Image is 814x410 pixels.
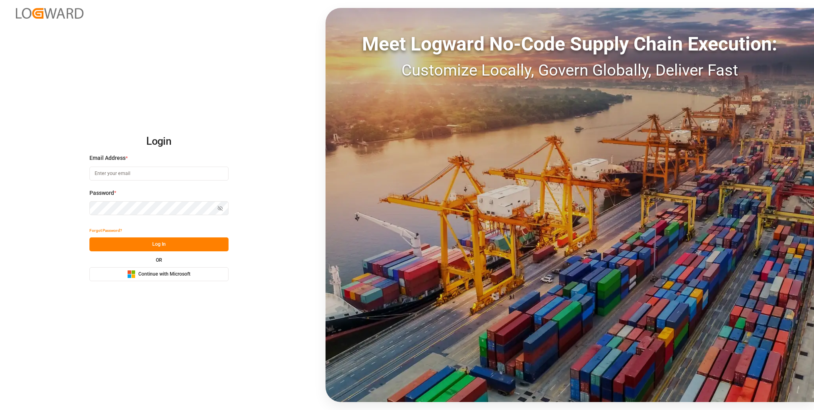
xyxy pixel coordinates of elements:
[326,58,814,82] div: Customize Locally, Govern Globally, Deliver Fast
[326,30,814,58] div: Meet Logward No-Code Supply Chain Execution:
[16,8,83,19] img: Logward_new_orange.png
[156,258,162,262] small: OR
[89,129,229,154] h2: Login
[89,237,229,251] button: Log In
[89,167,229,181] input: Enter your email
[89,154,126,162] span: Email Address
[89,189,114,197] span: Password
[89,267,229,281] button: Continue with Microsoft
[89,223,122,237] button: Forgot Password?
[138,271,190,278] span: Continue with Microsoft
